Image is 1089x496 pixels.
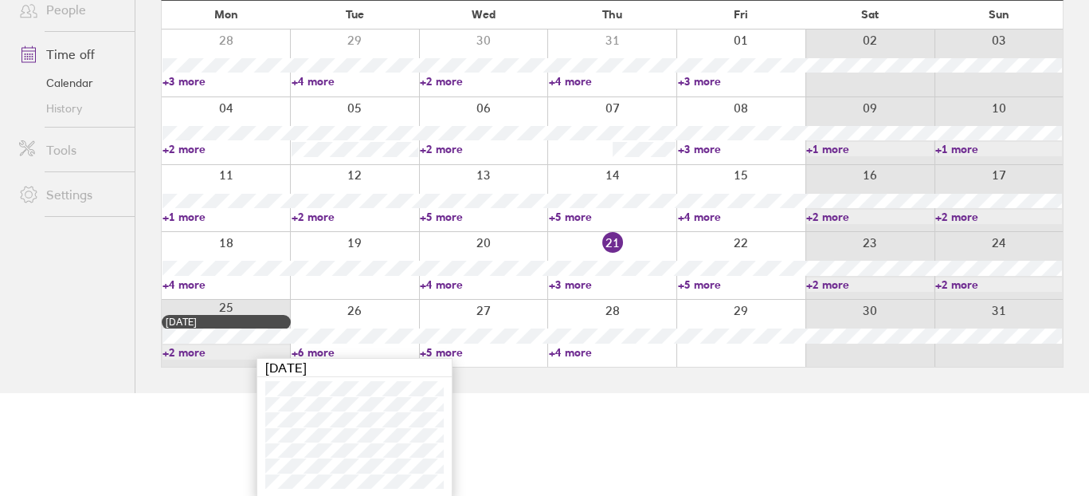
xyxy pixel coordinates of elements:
span: Wed [472,8,496,21]
a: +2 more [806,278,934,292]
span: Sun [989,8,1009,21]
a: +4 more [292,74,419,89]
a: +2 more [420,74,547,89]
span: Fri [734,8,748,21]
a: +3 more [678,74,805,89]
a: +6 more [292,345,419,360]
a: +1 more [935,142,1063,156]
span: Thu [602,8,622,21]
a: +4 more [549,74,676,89]
a: +4 more [420,278,547,292]
div: [DATE] [166,317,287,328]
a: +1 more [806,142,934,156]
a: +2 more [935,278,1063,292]
a: +5 more [420,345,547,360]
a: +5 more [549,210,676,224]
span: Tue [346,8,364,21]
a: +2 more [420,142,547,156]
a: +5 more [678,278,805,292]
a: +1 more [163,210,290,224]
a: +3 more [678,142,805,156]
a: +3 more [549,278,676,292]
a: History [6,96,135,121]
a: +2 more [935,210,1063,224]
a: +5 more [420,210,547,224]
a: +4 more [163,278,290,292]
a: Settings [6,179,135,211]
a: Time off [6,38,135,70]
a: +2 more [292,210,419,224]
a: +2 more [806,210,934,224]
span: Sat [861,8,879,21]
div: [DATE] [257,359,452,377]
a: +2 more [163,142,290,156]
a: +2 more [163,345,290,360]
a: +4 more [549,345,676,360]
a: +4 more [678,210,805,224]
a: +3 more [163,74,290,89]
a: Calendar [6,70,135,96]
a: Tools [6,134,135,166]
span: Mon [214,8,238,21]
